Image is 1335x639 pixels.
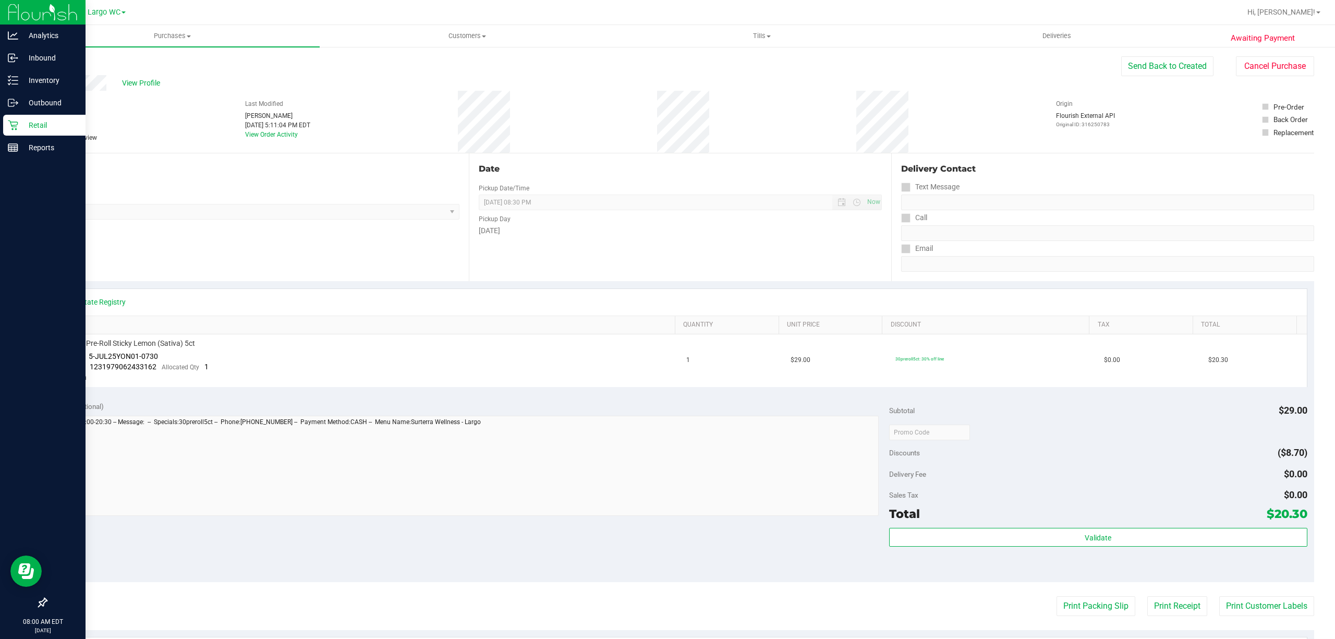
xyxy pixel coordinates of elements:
[479,163,882,175] div: Date
[901,225,1314,241] input: Format: (999) 999-9999
[889,425,970,440] input: Promo Code
[88,8,120,17] span: Largo WC
[18,119,81,131] p: Retail
[901,179,960,195] label: Text Message
[122,78,164,89] span: View Profile
[1231,32,1295,44] span: Awaiting Payment
[1247,8,1315,16] span: Hi, [PERSON_NAME]!
[479,225,882,236] div: [DATE]
[787,321,878,329] a: Unit Price
[683,321,774,329] a: Quantity
[1219,596,1314,616] button: Print Customer Labels
[89,352,158,360] span: 5-JUL25YON01-0730
[8,120,18,130] inline-svg: Retail
[891,321,1086,329] a: Discount
[1273,102,1304,112] div: Pre-Order
[204,363,209,371] span: 1
[909,25,1204,47] a: Deliveries
[889,528,1307,547] button: Validate
[1104,355,1120,365] span: $0.00
[8,75,18,86] inline-svg: Inventory
[10,556,42,587] iframe: Resource center
[1056,120,1115,128] p: Original ID: 316250783
[245,120,310,130] div: [DATE] 5:11:04 PM EDT
[1056,111,1115,128] div: Flourish External API
[162,364,199,371] span: Allocated Qty
[320,31,614,41] span: Customers
[1284,468,1307,479] span: $0.00
[1028,31,1085,41] span: Deliveries
[1201,321,1292,329] a: Total
[1273,127,1314,138] div: Replacement
[1284,489,1307,500] span: $0.00
[1267,507,1307,521] span: $20.30
[615,31,908,41] span: Tills
[889,507,920,521] span: Total
[1278,447,1307,458] span: ($8.70)
[18,52,81,64] p: Inbound
[245,111,310,120] div: [PERSON_NAME]
[614,25,909,47] a: Tills
[18,97,81,109] p: Outbound
[895,356,944,361] span: 30preroll5ct: 30% off line
[18,74,81,87] p: Inventory
[18,29,81,42] p: Analytics
[901,241,933,256] label: Email
[901,163,1314,175] div: Delivery Contact
[479,184,529,193] label: Pickup Date/Time
[1057,596,1135,616] button: Print Packing Slip
[25,31,320,41] span: Purchases
[63,297,126,307] a: View State Registry
[25,25,320,47] a: Purchases
[889,443,920,462] span: Discounts
[1208,355,1228,365] span: $20.30
[889,406,915,415] span: Subtotal
[1236,56,1314,76] button: Cancel Purchase
[686,355,690,365] span: 1
[62,321,671,329] a: SKU
[245,131,298,138] a: View Order Activity
[8,142,18,153] inline-svg: Reports
[90,363,156,371] span: 1231979062433162
[901,210,927,225] label: Call
[46,163,459,175] div: Location
[1056,99,1073,108] label: Origin
[8,98,18,108] inline-svg: Outbound
[5,626,81,634] p: [DATE]
[901,195,1314,210] input: Format: (999) 999-9999
[1273,114,1308,125] div: Back Order
[479,214,511,224] label: Pickup Day
[8,53,18,63] inline-svg: Inbound
[5,617,81,626] p: 08:00 AM EDT
[1098,321,1189,329] a: Tax
[1279,405,1307,416] span: $29.00
[8,30,18,41] inline-svg: Analytics
[245,99,283,108] label: Last Modified
[60,339,195,348] span: FT 0.5g Pre-Roll Sticky Lemon (Sativa) 5ct
[320,25,614,47] a: Customers
[18,141,81,154] p: Reports
[889,491,918,499] span: Sales Tax
[889,470,926,478] span: Delivery Fee
[1085,534,1111,542] span: Validate
[791,355,810,365] span: $29.00
[1121,56,1213,76] button: Send Back to Created
[1147,596,1207,616] button: Print Receipt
